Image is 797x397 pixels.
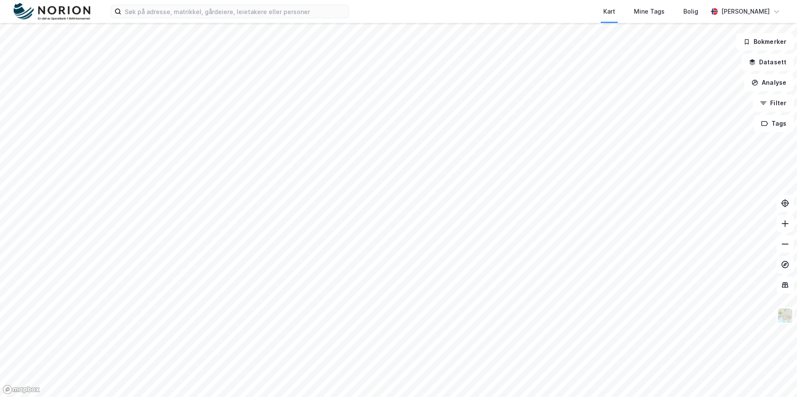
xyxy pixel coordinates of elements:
iframe: Chat Widget [754,356,797,397]
input: Søk på adresse, matrikkel, gårdeiere, leietakere eller personer [121,5,349,18]
div: [PERSON_NAME] [721,6,770,17]
div: Mine Tags [634,6,665,17]
div: Bolig [683,6,698,17]
img: norion-logo.80e7a08dc31c2e691866.png [14,3,90,20]
div: Kart [603,6,615,17]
